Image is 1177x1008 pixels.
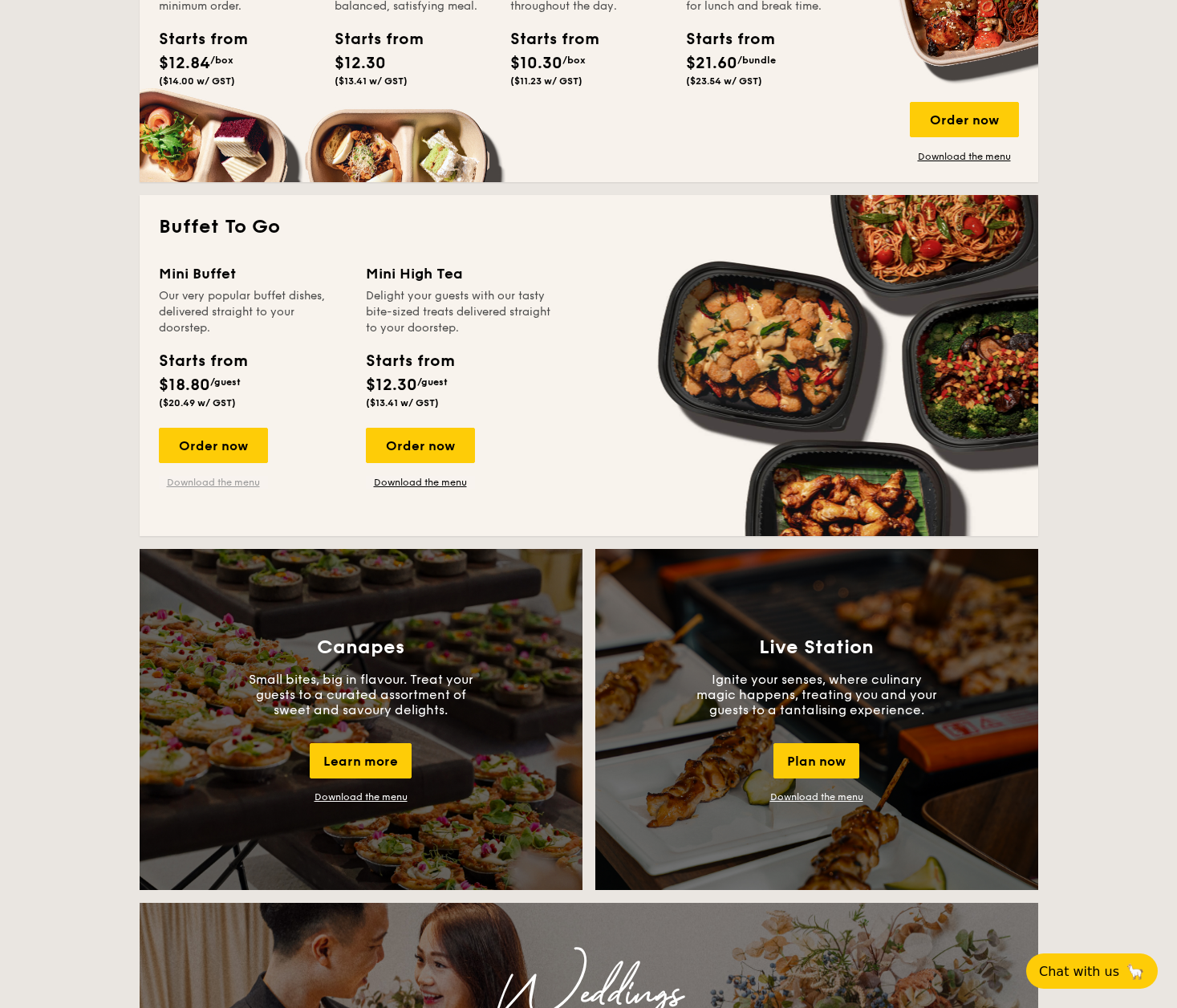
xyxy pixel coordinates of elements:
span: /box [562,55,586,66]
span: /guest [210,376,241,388]
div: Starts from [510,27,582,51]
span: $12.30 [366,376,417,395]
div: Our very popular buffet dishes, delivered straight to your doorstep. [159,288,347,336]
div: Plan now [773,743,859,778]
span: /bundle [737,55,776,66]
span: ($13.41 w/ GST) [335,75,408,87]
div: Mini Buffet [159,262,347,285]
a: Download the menu [770,791,863,803]
div: Starts from [686,27,758,51]
div: Starts from [159,349,246,373]
div: Order now [159,428,268,463]
span: /box [210,55,233,66]
h3: Canapes [317,636,404,659]
span: ($23.54 w/ GST) [686,75,762,87]
p: Ignite your senses, where culinary magic happens, treating you and your guests to a tantalising e... [696,672,937,717]
a: Download the menu [366,476,475,489]
span: $10.30 [510,54,562,73]
h2: Buffet To Go [159,214,1019,240]
span: $18.80 [159,376,210,395]
a: Download the menu [910,150,1019,163]
span: $12.84 [159,54,210,73]
div: Starts from [366,349,453,373]
span: ($14.00 w/ GST) [159,75,235,87]
h3: Live Station [759,636,874,659]
span: 🦙 [1126,962,1145,981]
div: Learn more [310,743,412,778]
span: ($13.41 w/ GST) [366,397,439,408]
div: Delight your guests with our tasty bite-sized treats delivered straight to your doorstep. [366,288,554,336]
p: Small bites, big in flavour. Treat your guests to a curated assortment of sweet and savoury delig... [241,672,481,717]
span: $21.60 [686,54,737,73]
a: Download the menu [315,791,408,803]
button: Chat with us🦙 [1026,953,1158,989]
span: Chat with us [1039,964,1119,979]
div: Order now [910,102,1019,137]
div: Starts from [335,27,407,51]
div: Mini High Tea [366,262,554,285]
div: Starts from [159,27,231,51]
span: $12.30 [335,54,386,73]
span: ($11.23 w/ GST) [510,75,582,87]
a: Download the menu [159,476,268,489]
span: /guest [417,376,448,388]
div: Order now [366,428,475,463]
span: ($20.49 w/ GST) [159,397,236,408]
